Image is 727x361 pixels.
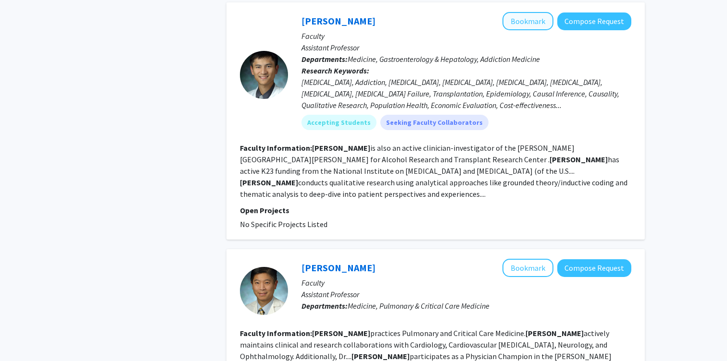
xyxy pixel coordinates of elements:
b: [PERSON_NAME] [240,178,298,187]
b: [PERSON_NAME] [550,155,608,164]
b: [PERSON_NAME] [312,143,370,153]
p: Open Projects [240,205,631,216]
b: Research Keywords: [301,66,369,75]
a: [PERSON_NAME] [301,15,376,27]
button: Compose Request to Ed Chen [557,259,631,277]
span: Medicine, Gastroenterology & Hepatology, Addiction Medicine [348,54,540,64]
b: Departments: [301,54,348,64]
iframe: Chat [7,318,41,354]
p: Faculty [301,30,631,42]
b: [PERSON_NAME] [351,351,410,361]
p: Assistant Professor [301,289,631,300]
button: Compose Request to Victor Chen [557,12,631,30]
p: Assistant Professor [301,42,631,53]
a: [PERSON_NAME] [301,262,376,274]
b: [PERSON_NAME] [526,328,584,338]
p: Faculty [301,277,631,289]
span: No Specific Projects Listed [240,219,327,229]
button: Add Victor Chen to Bookmarks [502,12,553,30]
b: Faculty Information: [240,143,312,153]
mat-chip: Seeking Faculty Collaborators [380,115,489,130]
fg-read-more: is also an active clinician-investigator of the [PERSON_NAME][GEOGRAPHIC_DATA][PERSON_NAME] for A... [240,143,627,199]
b: [PERSON_NAME] [312,328,370,338]
mat-chip: Accepting Students [301,115,376,130]
div: [MEDICAL_DATA], Addiction, [MEDICAL_DATA], [MEDICAL_DATA], [MEDICAL_DATA], [MEDICAL_DATA], [MEDIC... [301,76,631,111]
b: Departments: [301,301,348,311]
b: Faculty Information: [240,328,312,338]
span: Medicine, Pulmonary & Critical Care Medicine [348,301,489,311]
button: Add Ed Chen to Bookmarks [502,259,553,277]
